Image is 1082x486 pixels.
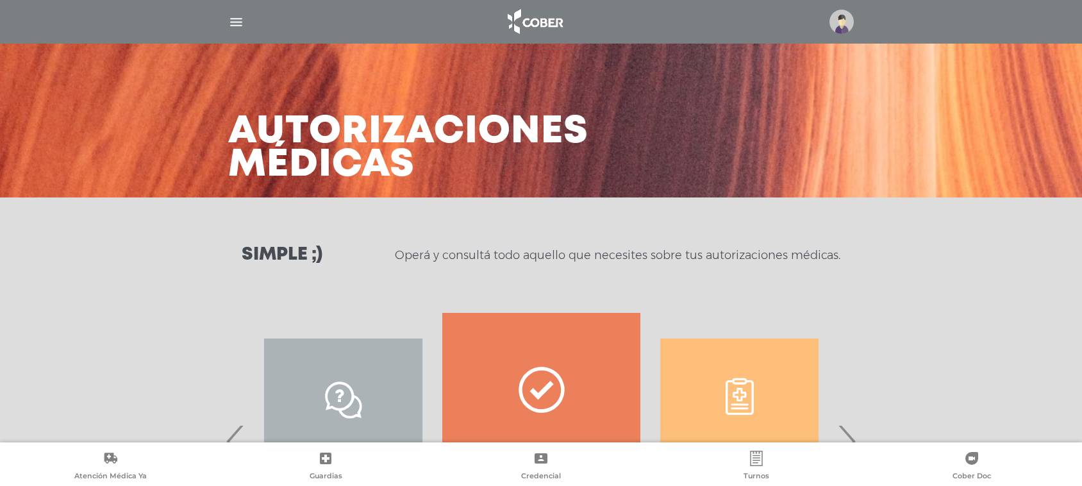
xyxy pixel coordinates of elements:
img: logo_cober_home-white.png [501,6,568,37]
a: Atención Médica Ya [3,451,218,483]
img: profile-placeholder.svg [829,10,854,34]
span: Guardias [310,471,342,483]
a: Turnos [649,451,864,483]
span: Credencial [521,471,561,483]
a: Cober Doc [864,451,1079,483]
span: Cober Doc [953,471,991,483]
a: Credencial [433,451,649,483]
p: Operá y consultá todo aquello que necesites sobre tus autorizaciones médicas. [395,247,840,263]
h3: Autorizaciones médicas [228,115,588,182]
h3: Simple ;) [242,246,322,264]
img: Cober_menu-lines-white.svg [228,14,244,30]
span: Turnos [744,471,769,483]
a: Guardias [218,451,433,483]
span: Next [834,406,859,476]
span: Previous [223,406,248,476]
span: Atención Médica Ya [74,471,147,483]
